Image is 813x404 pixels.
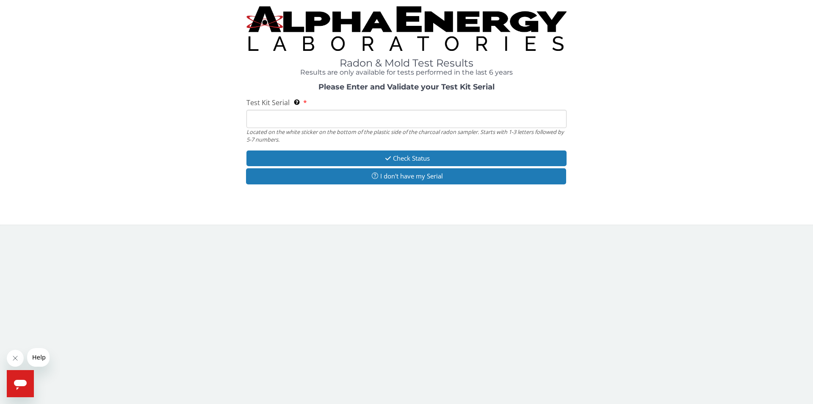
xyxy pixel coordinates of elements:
[246,58,567,69] h1: Radon & Mold Test Results
[318,82,495,92] strong: Please Enter and Validate your Test Kit Serial
[7,350,24,367] iframe: Close message
[27,348,50,367] iframe: Message from company
[246,168,566,184] button: I don't have my Serial
[246,69,567,76] h4: Results are only available for tests performed in the last 6 years
[246,150,567,166] button: Check Status
[246,98,290,107] span: Test Kit Serial
[7,370,34,397] iframe: Button to launch messaging window
[246,6,567,51] img: TightCrop.jpg
[246,128,567,144] div: Located on the white sticker on the bottom of the plastic side of the charcoal radon sampler. Sta...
